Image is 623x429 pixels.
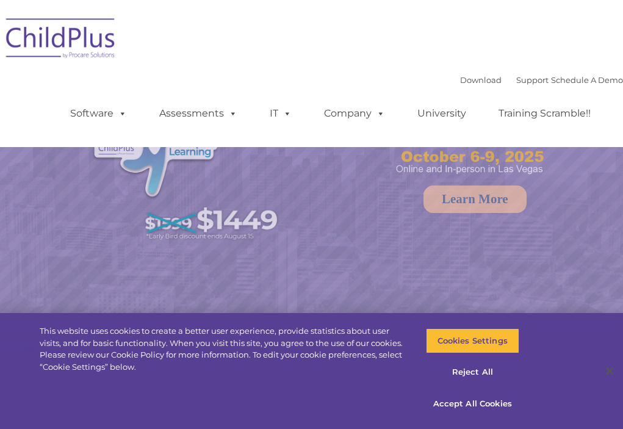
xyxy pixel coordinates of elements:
a: Company [312,101,397,126]
a: Download [460,75,502,85]
a: Schedule A Demo [551,75,623,85]
font: | [460,75,623,85]
a: University [405,101,478,126]
button: Cookies Settings [426,328,519,354]
button: Accept All Cookies [426,391,519,417]
button: Close [596,358,623,384]
a: Assessments [147,101,250,126]
a: Support [516,75,549,85]
a: Training Scramble!! [486,101,603,126]
a: Software [58,101,139,126]
div: This website uses cookies to create a better user experience, provide statistics about user visit... [40,325,407,373]
a: Learn More [423,186,527,213]
button: Reject All [426,360,519,386]
a: IT [257,101,304,126]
